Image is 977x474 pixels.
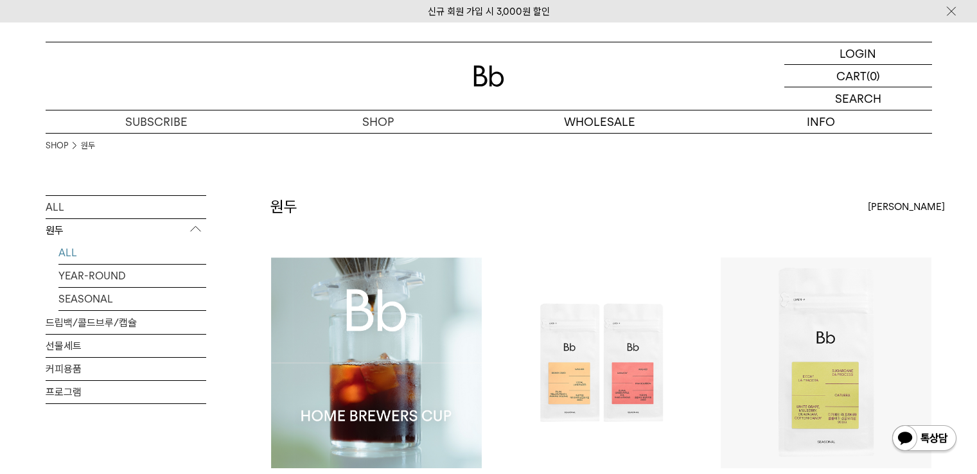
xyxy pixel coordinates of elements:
[710,110,932,133] p: INFO
[868,199,945,215] span: [PERSON_NAME]
[867,65,880,87] p: (0)
[46,358,206,380] a: 커피용품
[46,110,267,133] a: SUBSCRIBE
[58,265,206,287] a: YEAR-ROUND
[836,65,867,87] p: CART
[784,42,932,65] a: LOGIN
[270,196,297,218] h2: 원두
[46,196,206,218] a: ALL
[46,381,206,403] a: 프로그램
[835,87,881,110] p: SEARCH
[428,6,550,17] a: 신규 회원 가입 시 3,000원 할인
[267,110,489,133] a: SHOP
[46,335,206,357] a: 선물세트
[784,65,932,87] a: CART (0)
[496,258,707,468] img: 추석맞이 원두 2종 세트
[891,424,958,455] img: 카카오톡 채널 1:1 채팅 버튼
[46,312,206,334] a: 드립백/콜드브루/캡슐
[840,42,876,64] p: LOGIN
[489,110,710,133] p: WHOLESALE
[721,258,931,468] img: 콜롬비아 라 프라데라 디카페인
[271,258,482,468] img: Bb 홈 브루어스 컵
[46,139,68,152] a: SHOP
[81,139,95,152] a: 원두
[58,288,206,310] a: SEASONAL
[46,219,206,242] p: 원두
[473,66,504,87] img: 로고
[58,241,206,264] a: ALL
